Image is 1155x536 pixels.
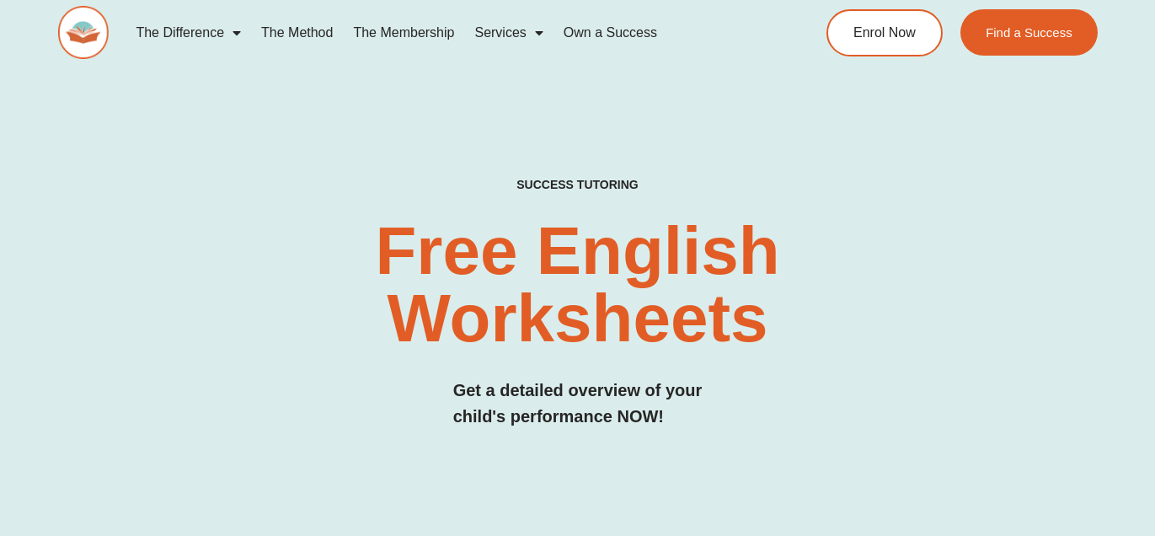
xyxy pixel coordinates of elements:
a: Services [464,13,553,52]
span: Enrol Now [853,26,916,40]
span: Find a Success [986,26,1072,39]
a: The Difference [126,13,251,52]
a: Own a Success [553,13,667,52]
h4: SUCCESS TUTORING​ [424,178,731,192]
a: The Membership [343,13,464,52]
nav: Menu [126,13,766,52]
a: Find a Success [960,9,1098,56]
h3: Get a detailed overview of your child's performance NOW! [453,378,703,430]
h2: Free English Worksheets​ [234,217,920,352]
a: Enrol Now [826,9,943,56]
a: The Method [251,13,343,52]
